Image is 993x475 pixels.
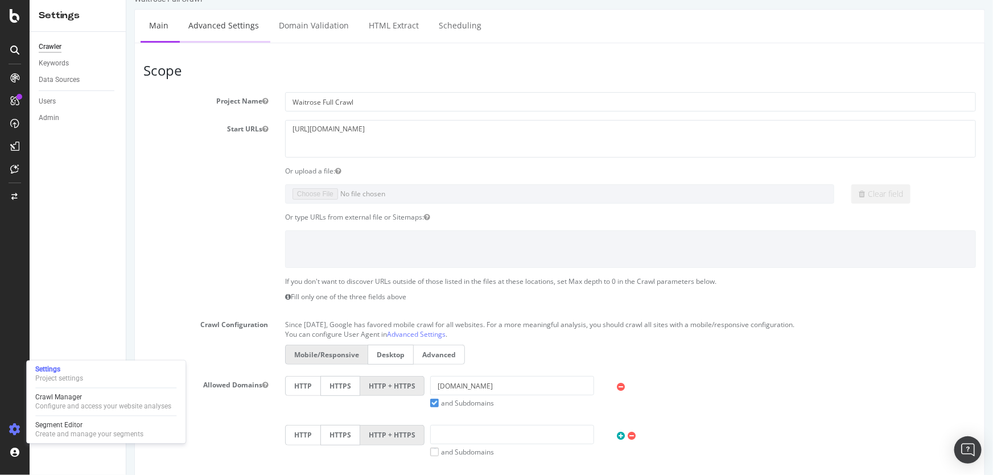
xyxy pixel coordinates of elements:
[159,276,850,286] p: If you don't want to discover URLs outside of those listed in the files at these locations, set M...
[35,365,83,374] div: Settings
[261,329,319,339] a: Advanced Settings
[39,9,117,22] div: Settings
[9,316,150,329] label: Crawl Configuration
[39,74,118,86] a: Data Sources
[954,436,982,464] div: Open Intercom Messenger
[35,393,171,402] div: Crawl Manager
[9,92,150,106] label: Project Name
[35,402,171,411] div: Configure and access your website analyses
[150,212,858,222] div: Or type URLs from external file or Sitemaps:
[39,57,118,69] a: Keywords
[304,398,368,408] label: and Subdomains
[234,425,298,445] label: HTTP + HTTPS
[136,380,142,390] button: Allowed Domains
[31,392,181,412] a: Crawl ManagerConfigure and access your website analyses
[194,376,234,396] label: HTTPS
[9,376,150,390] label: Allowed Domains
[287,345,339,365] label: Advanced
[150,166,858,176] div: Or upload a file:
[241,345,287,365] label: Desktop
[17,63,850,78] h3: Scope
[39,96,56,108] div: Users
[159,376,194,396] label: HTTP
[39,96,118,108] a: Users
[304,10,364,41] a: Scheduling
[39,41,118,53] a: Crawler
[39,41,61,53] div: Crawler
[53,10,141,41] a: Advanced Settings
[35,374,83,383] div: Project settings
[144,10,231,41] a: Domain Validation
[31,420,181,440] a: Segment EditorCreate and manage your segments
[136,124,142,134] button: Start URLs
[234,10,301,41] a: HTML Extract
[39,112,59,124] div: Admin
[39,57,69,69] div: Keywords
[39,112,118,124] a: Admin
[31,364,181,385] a: SettingsProject settings
[159,345,241,365] label: Mobile/Responsive
[136,96,142,106] button: Project Name
[35,430,143,439] div: Create and manage your segments
[159,120,850,157] textarea: [URL][DOMAIN_NAME]
[194,425,234,445] label: HTTPS
[159,329,850,339] p: You can configure User Agent in .
[159,316,850,329] p: Since [DATE], Google has favored mobile crawl for all websites. For a more meaningful analysis, y...
[39,74,80,86] div: Data Sources
[14,10,51,41] a: Main
[304,447,368,457] label: and Subdomains
[234,376,298,396] label: HTTP + HTTPS
[159,425,194,445] label: HTTP
[159,292,850,301] p: Fill only one of the three fields above
[35,421,143,430] div: Segment Editor
[9,120,150,134] label: Start URLs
